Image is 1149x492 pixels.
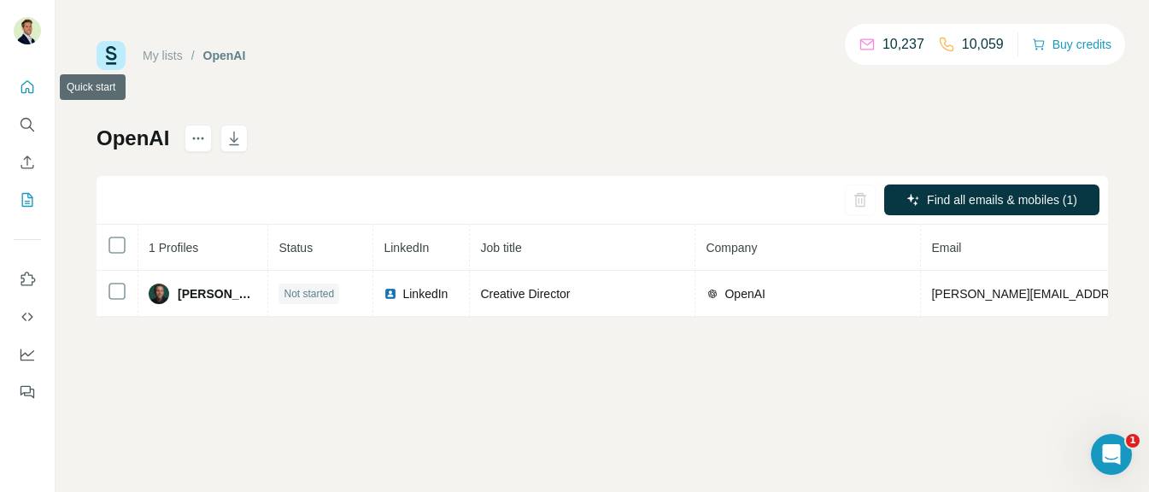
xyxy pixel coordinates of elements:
[178,285,257,302] span: [PERSON_NAME]
[706,287,719,301] img: company-logo
[14,17,41,44] img: Avatar
[14,147,41,178] button: Enrich CSV
[191,47,195,64] li: /
[14,339,41,370] button: Dashboard
[203,47,246,64] div: OpenAI
[882,34,924,55] p: 10,237
[402,285,448,302] span: LinkedIn
[14,109,41,140] button: Search
[480,241,521,255] span: Job title
[1126,434,1140,448] span: 1
[284,286,334,302] span: Not started
[14,72,41,102] button: Quick start
[384,287,397,301] img: LinkedIn logo
[278,241,313,255] span: Status
[927,191,1077,208] span: Find all emails & mobiles (1)
[149,284,169,304] img: Avatar
[97,41,126,70] img: Surfe Logo
[931,241,961,255] span: Email
[185,125,212,152] button: actions
[480,287,570,301] span: Creative Director
[724,285,765,302] span: OpenAI
[14,184,41,215] button: My lists
[706,241,757,255] span: Company
[884,184,1099,215] button: Find all emails & mobiles (1)
[1032,32,1111,56] button: Buy credits
[149,241,198,255] span: 1 Profiles
[143,49,183,62] a: My lists
[97,125,169,152] h1: OpenAI
[1091,434,1132,475] iframe: Intercom live chat
[14,377,41,407] button: Feedback
[962,34,1004,55] p: 10,059
[14,302,41,332] button: Use Surfe API
[14,264,41,295] button: Use Surfe on LinkedIn
[384,241,429,255] span: LinkedIn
